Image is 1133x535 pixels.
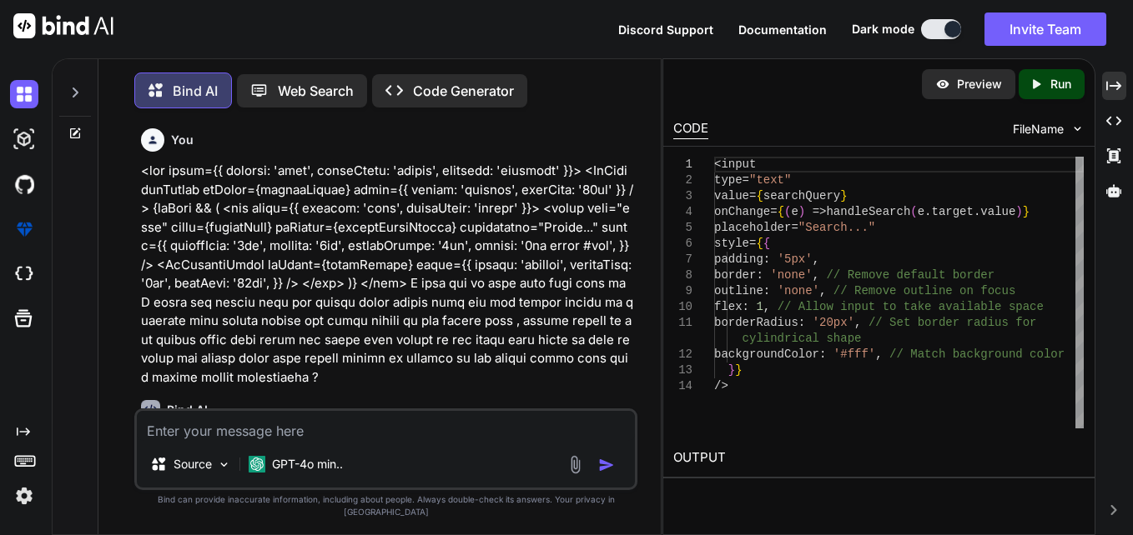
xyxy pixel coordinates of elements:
span: } [736,363,743,377]
span: ) [798,205,805,218]
span: /> [714,379,728,392]
button: Documentation [738,21,827,38]
span: target [932,205,974,218]
span: : [819,347,826,361]
img: premium [10,215,38,243]
span: 'none' [778,284,819,297]
span: = [792,221,798,234]
span: : [757,268,763,282]
span: '5px' [778,252,813,266]
span: value [714,189,749,202]
button: Discord Support [618,21,713,38]
div: CODE [673,119,708,139]
span: , [813,252,819,266]
span: . [974,205,980,218]
span: type [714,173,743,187]
img: settings [10,482,38,510]
img: Pick Models [217,457,231,472]
img: githubDark [10,170,38,198]
span: = [749,237,756,250]
span: , [763,300,770,313]
img: darkAi-studio [10,125,38,153]
h6: Bind AI [167,402,208,418]
span: , [819,284,826,297]
span: { [778,205,784,218]
span: border [714,268,756,282]
img: darkChat [10,80,38,108]
span: ( [911,205,918,218]
div: 6 [673,236,692,252]
span: // Remove default border [827,268,995,282]
span: value [981,205,1016,218]
p: Web Search [278,81,354,101]
span: ) [1016,205,1023,218]
span: 'none' [771,268,813,282]
p: Preview [957,76,1002,92]
span: } [1023,205,1030,218]
span: e [792,205,798,218]
span: } [728,363,735,377]
div: 4 [673,204,692,220]
span: Discord Support [618,22,713,37]
p: Code Generator [413,81,514,101]
div: 8 [673,267,692,283]
div: 11 [673,315,692,331]
p: <lor ipsum={{ dolorsi: 'amet', conseCtetu: 'adipis', elitsedd: 'eiusmodt' }}> <InCididunTutlab et... [141,162,634,387]
p: Source [174,456,212,472]
span: '#fff' [833,347,875,361]
p: GPT-4o min.. [272,456,343,472]
p: Bind can provide inaccurate information, including about people. Always double-check its answers.... [134,493,637,518]
span: 1 [757,300,763,313]
span: input [722,157,757,171]
span: flex [714,300,743,313]
span: = [749,189,756,202]
span: = [743,173,749,187]
span: : [763,252,770,266]
span: FileName [1013,121,1064,137]
span: : [763,284,770,297]
img: attachment [566,455,585,474]
span: Dark mode [852,21,914,37]
div: 12 [673,347,692,362]
button: Invite Team [984,12,1106,46]
span: handleSearch [827,205,911,218]
span: => [813,205,827,218]
span: '20px' [813,316,854,329]
span: "Search..." [798,221,875,234]
h6: You [171,132,194,148]
span: placeholder [714,221,791,234]
span: searchQuery [763,189,840,202]
div: 7 [673,252,692,267]
span: : [798,316,805,329]
h2: OUTPUT [663,438,1094,477]
div: 2 [673,172,692,188]
span: } [841,189,848,202]
div: 9 [673,283,692,299]
span: , [876,347,883,361]
div: 1 [673,157,692,172]
span: = [771,205,778,218]
p: Run [1050,76,1071,92]
span: , [813,268,819,282]
span: e [918,205,924,218]
span: borderRadius [714,316,798,329]
span: , [854,316,861,329]
img: Bind AI [13,13,113,38]
span: "text" [749,173,791,187]
span: Documentation [738,22,827,37]
span: outline [714,284,763,297]
span: onChange [714,205,770,218]
span: { [757,189,763,202]
img: preview [935,77,950,92]
span: // Match background color [889,347,1065,361]
span: cylindrical shape [743,332,862,345]
span: // Allow input to take available space [778,300,1044,313]
div: 13 [673,362,692,378]
span: backgroundColor [714,347,819,361]
span: < [714,157,721,171]
img: GPT-4o mini [249,456,265,472]
span: style [714,237,749,250]
div: 10 [673,299,692,315]
span: : [743,300,749,313]
div: 5 [673,220,692,236]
